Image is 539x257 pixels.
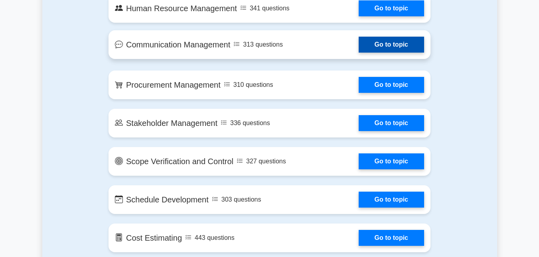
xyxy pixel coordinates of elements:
a: Go to topic [359,153,424,169]
a: Go to topic [359,115,424,131]
a: Go to topic [359,77,424,93]
a: Go to topic [359,192,424,208]
a: Go to topic [359,37,424,53]
a: Go to topic [359,230,424,246]
a: Go to topic [359,0,424,16]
